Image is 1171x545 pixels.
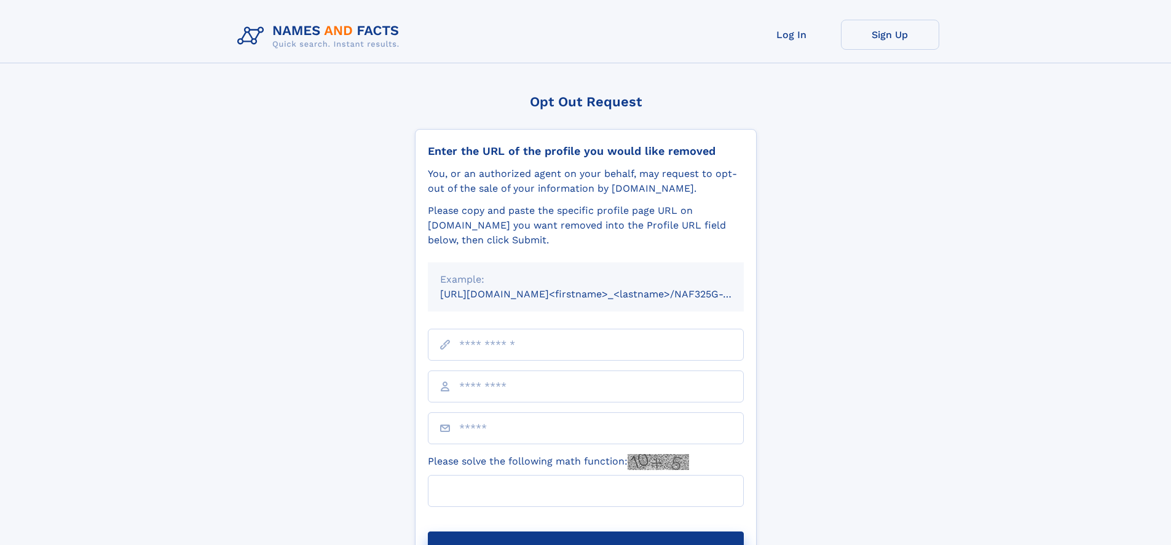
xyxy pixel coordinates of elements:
[428,203,744,248] div: Please copy and paste the specific profile page URL on [DOMAIN_NAME] you want removed into the Pr...
[440,288,767,300] small: [URL][DOMAIN_NAME]<firstname>_<lastname>/NAF325G-xxxxxxxx
[440,272,731,287] div: Example:
[428,454,689,470] label: Please solve the following math function:
[232,20,409,53] img: Logo Names and Facts
[415,94,757,109] div: Opt Out Request
[743,20,841,50] a: Log In
[428,144,744,158] div: Enter the URL of the profile you would like removed
[428,167,744,196] div: You, or an authorized agent on your behalf, may request to opt-out of the sale of your informatio...
[841,20,939,50] a: Sign Up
